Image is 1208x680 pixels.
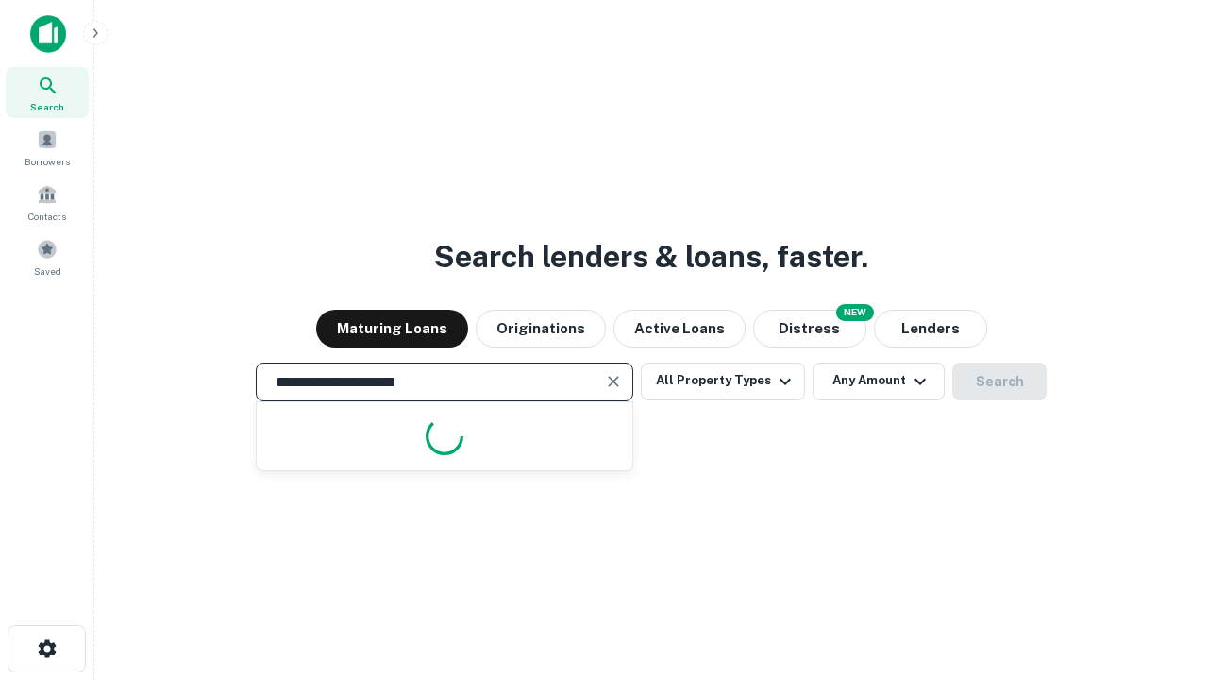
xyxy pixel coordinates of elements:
button: Clear [600,368,627,395]
iframe: Chat Widget [1114,529,1208,620]
span: Contacts [28,209,66,224]
h3: Search lenders & loans, faster. [434,234,868,280]
button: All Property Types [641,363,805,400]
button: Maturing Loans [316,310,468,348]
span: Borrowers [25,154,70,169]
a: Saved [6,231,89,282]
a: Contacts [6,177,89,228]
span: Search [30,99,64,114]
button: Search distressed loans with lien and other non-mortgage details. [753,310,866,348]
button: Any Amount [813,363,945,400]
div: NEW [836,304,874,321]
a: Borrowers [6,122,89,173]
button: Active Loans [613,310,746,348]
button: Lenders [874,310,987,348]
button: Originations [476,310,606,348]
img: capitalize-icon.png [30,15,66,53]
a: Search [6,67,89,118]
span: Saved [34,263,61,279]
